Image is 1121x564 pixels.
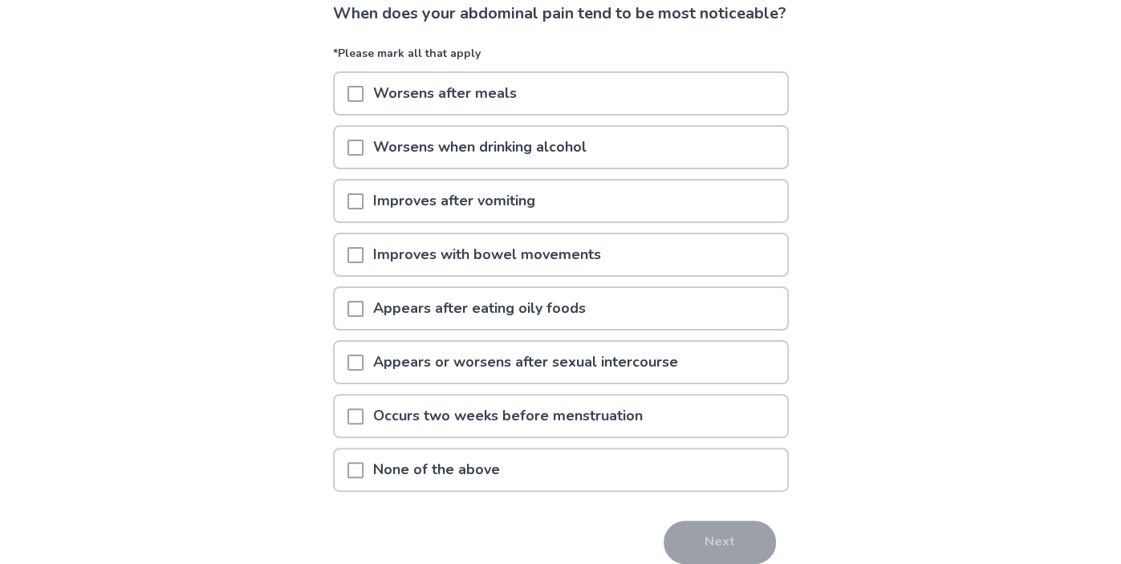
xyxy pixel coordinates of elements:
[333,45,789,71] p: *Please mark all that apply
[364,288,595,329] p: Appears after eating oily foods
[364,449,510,490] p: None of the above
[364,181,545,221] p: Improves after vomiting
[364,127,596,168] p: Worsens when drinking alcohol
[364,234,611,275] p: Improves with bowel movements
[364,396,652,436] p: Occurs two weeks before menstruation
[364,342,688,383] p: Appears or worsens after sexual intercourse
[664,521,776,564] button: Next
[364,73,526,114] p: Worsens after meals
[333,2,789,26] p: When does your abdominal pain tend to be most noticeable?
